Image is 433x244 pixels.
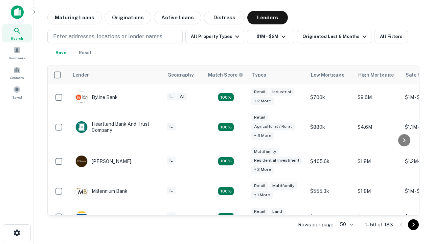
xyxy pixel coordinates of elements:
th: Low Mortgage [307,65,354,84]
button: Reset [74,46,96,60]
span: Search [11,36,23,41]
div: WI [177,93,187,101]
button: Enter addresses, locations or lender names [47,30,183,43]
iframe: Chat Widget [399,190,433,222]
div: 50 [337,220,354,229]
button: All Property Types [185,30,244,43]
button: Active Loans [154,11,201,24]
th: High Mortgage [354,65,402,84]
div: [PERSON_NAME] [75,155,131,167]
div: Multifamily [251,148,279,156]
div: Matching Properties: 17, hasApolloMatch: undefined [218,123,234,131]
th: Types [248,65,307,84]
div: Matching Properties: 16, hasApolloMatch: undefined [218,187,234,195]
div: IL [167,212,176,220]
a: Saved [2,83,32,101]
button: Distress [204,11,245,24]
div: Millennium Bank [75,185,128,197]
div: Lender [73,71,89,79]
img: picture [76,185,87,197]
h6: Match Score [208,71,242,79]
button: Save your search to get updates of matches that match your search criteria. [50,46,72,60]
div: Matching Properties: 20, hasApolloMatch: undefined [218,93,234,101]
span: Saved [12,95,22,100]
td: $1.8M [354,144,402,179]
td: $555.3k [307,178,354,204]
td: $700k [307,84,354,110]
p: 1–50 of 183 [365,221,393,229]
div: IL [167,157,176,164]
div: IL [167,187,176,195]
td: $4M [354,204,402,230]
button: Go to next page [408,219,419,230]
div: Matching Properties: 27, hasApolloMatch: undefined [218,157,234,165]
div: Residential Investment [251,157,302,164]
span: Borrowers [9,55,25,61]
div: Retail [251,88,268,96]
div: Capitalize uses an advanced AI algorithm to match your search with the best lender. The match sco... [208,71,243,79]
div: Land [270,208,285,216]
div: Originated Last 6 Months [302,33,368,41]
a: Contacts [2,63,32,82]
div: Low Mortgage [311,71,344,79]
div: Agricultural / Rural [251,123,295,130]
td: $4.6M [354,110,402,144]
p: Enter addresses, locations or lender names [53,33,162,41]
div: + 2 more [251,97,274,105]
div: IL [167,93,176,101]
div: Retail [251,208,268,216]
div: Industrial [270,88,294,96]
div: + 1 more [251,191,273,199]
button: $1M - $2M [247,30,294,43]
td: $1.8M [354,178,402,204]
div: IL [167,123,176,130]
th: Capitalize uses an advanced AI algorithm to match your search with the best lender. The match sco... [204,65,248,84]
div: + 3 more [251,132,274,140]
span: Contacts [10,75,24,80]
div: Retail [251,182,268,190]
div: Multifamily [270,182,297,190]
div: OLD National Bank [75,211,134,223]
button: Lenders [247,11,288,24]
button: Maturing Loans [47,11,102,24]
div: Retail [251,114,268,121]
a: Search [2,24,32,42]
th: Geography [163,65,204,84]
img: picture [76,211,87,223]
button: All Filters [374,30,408,43]
th: Lender [69,65,163,84]
td: $880k [307,110,354,144]
div: Types [252,71,266,79]
div: High Mortgage [358,71,394,79]
button: Originated Last 6 Months [297,30,371,43]
div: + 2 more [251,166,274,174]
img: picture [76,121,87,133]
img: picture [76,91,87,103]
td: $715k [307,204,354,230]
img: picture [76,156,87,167]
div: Byline Bank [75,91,118,103]
img: capitalize-icon.png [11,5,24,19]
p: Rows per page: [298,221,335,229]
div: Geography [167,71,194,79]
td: $465.6k [307,144,354,179]
div: Heartland Bank And Trust Company [75,121,157,133]
button: Originations [105,11,151,24]
td: $9.6M [354,84,402,110]
a: Borrowers [2,44,32,62]
div: Matching Properties: 18, hasApolloMatch: undefined [218,213,234,221]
